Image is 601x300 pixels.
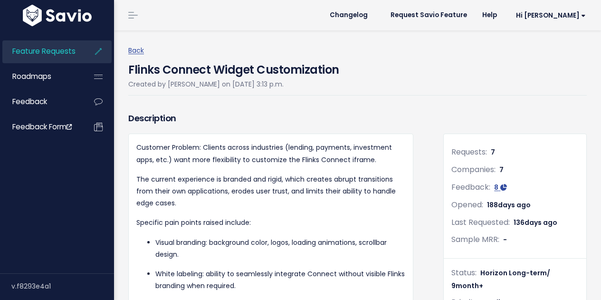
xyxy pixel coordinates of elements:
[451,234,499,245] span: Sample MRR:
[12,71,51,81] span: Roadmaps
[11,274,114,299] div: v.f8293e4a1
[451,164,496,175] span: Companies:
[451,146,487,157] span: Requests:
[128,112,413,125] h3: Description
[498,200,531,210] span: days ago
[494,183,507,192] a: 8
[451,268,550,290] span: Horizon Long-term/ 9month+
[487,200,531,210] span: 188
[475,8,505,22] a: Help
[494,183,498,192] span: 8
[451,267,477,278] span: Status:
[383,8,475,22] a: Request Savio Feature
[451,182,490,193] span: Feedback:
[491,147,495,157] span: 7
[12,122,72,132] span: Feedback form
[12,46,76,56] span: Feature Requests
[136,142,405,165] p: Customer Problem: Clients across industries (lending, payments, investment apps, etc.) want more ...
[136,174,405,210] p: The current experience is branded and rigid, which creates abrupt transitions from their own appl...
[136,217,405,229] p: Specific pain points raised include:
[2,116,79,138] a: Feedback form
[503,235,507,244] span: -
[505,8,593,23] a: Hi [PERSON_NAME]
[155,268,405,292] p: White labeling: ability to seamlessly integrate Connect without visible Flinks branding when requ...
[128,46,144,55] a: Back
[12,97,47,106] span: Feedback
[128,79,284,89] span: Created by [PERSON_NAME] on [DATE] 3:13 p.m.
[2,40,79,62] a: Feature Requests
[2,91,79,113] a: Feedback
[20,5,94,26] img: logo-white.9d6f32f41409.svg
[525,218,557,227] span: days ago
[330,12,368,19] span: Changelog
[516,12,586,19] span: Hi [PERSON_NAME]
[451,199,483,210] span: Opened:
[128,57,339,78] h4: Flinks Connect Widget Customization
[155,237,405,261] p: Visual branding: background color, logos, loading animations, scrollbar design.
[514,218,557,227] span: 136
[451,217,510,228] span: Last Requested:
[499,165,504,174] span: 7
[2,66,79,87] a: Roadmaps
